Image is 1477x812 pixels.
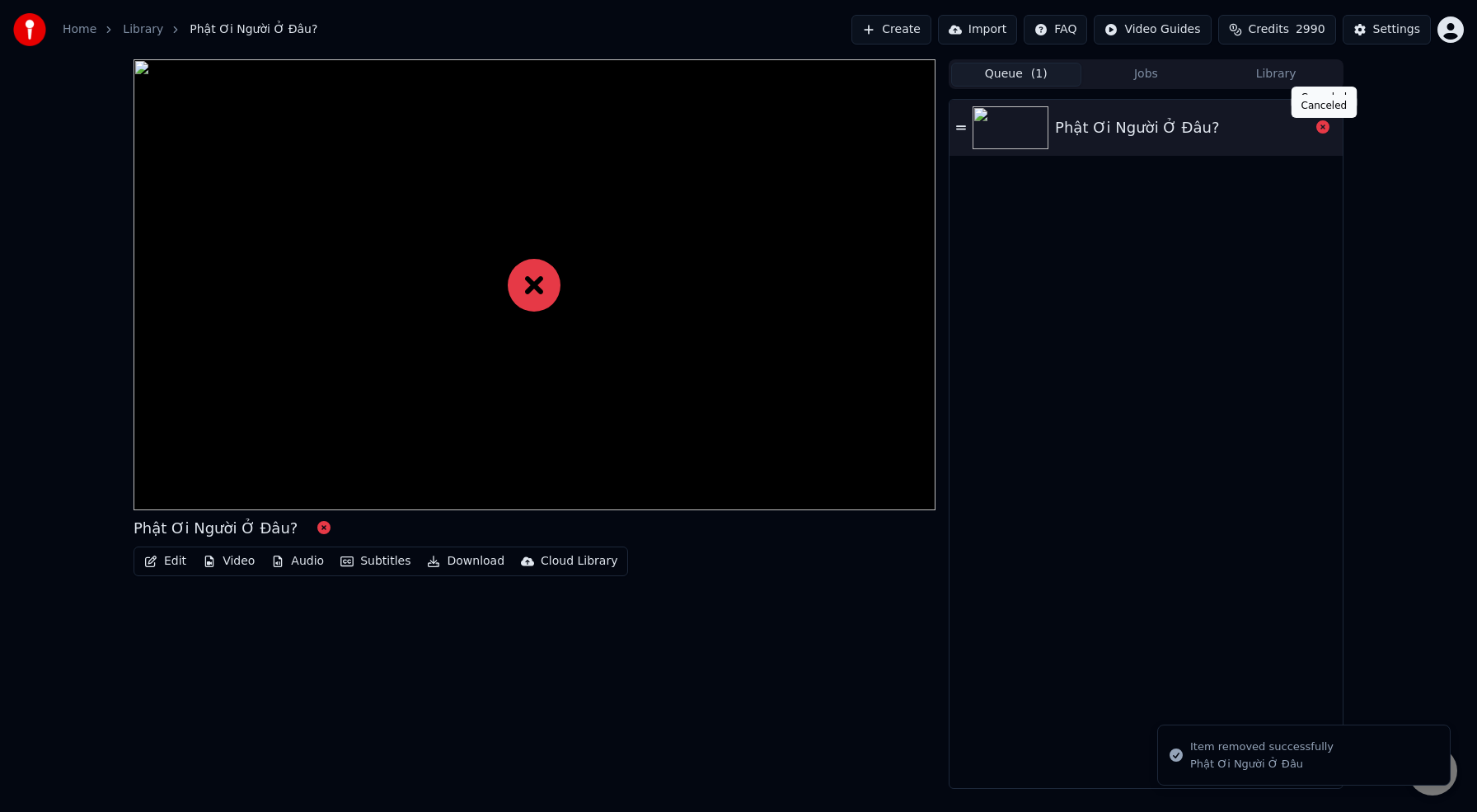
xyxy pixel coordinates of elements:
div: Settings [1373,21,1420,38]
button: Queue [951,63,1081,87]
button: Video Guides [1094,15,1211,45]
div: Canceled [1292,87,1357,110]
button: Jobs [1081,63,1212,87]
button: FAQ [1024,15,1087,45]
nav: breadcrumb [63,21,317,38]
a: Library [123,21,163,38]
span: Credits [1249,21,1289,38]
div: Cloud Library [541,553,617,570]
div: Canceled [1292,95,1357,118]
div: Phật Ơi Người Ở Đâu [1190,757,1334,772]
div: Item removed successfully [1190,739,1334,755]
button: Edit [138,550,193,573]
a: Home [63,21,96,38]
div: Phật Ơi Người Ở Đâu? [134,517,298,540]
button: Import [938,15,1017,45]
button: Subtitles [334,550,417,573]
span: Phật Ơi Người Ở Đâu? [190,21,317,38]
button: Video [196,550,261,573]
div: Phật Ơi Người Ở Đâu? [1055,116,1219,139]
button: Download [420,550,511,573]
button: Settings [1343,15,1431,45]
button: Create [851,15,931,45]
button: Audio [265,550,331,573]
img: youka [13,13,46,46]
span: ( 1 ) [1031,66,1048,82]
span: 2990 [1296,21,1325,38]
button: Credits2990 [1218,15,1336,45]
button: Library [1211,63,1341,87]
